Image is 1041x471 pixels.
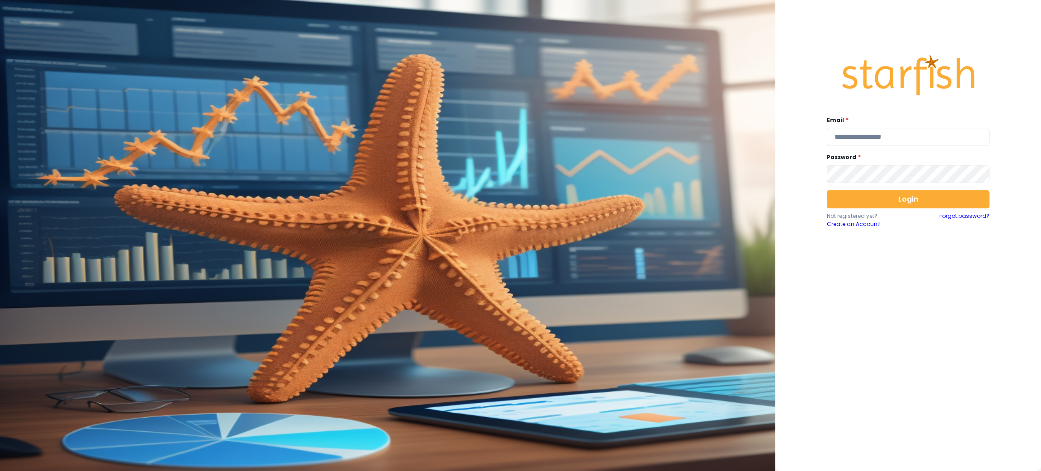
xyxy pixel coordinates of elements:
[840,47,976,104] img: Logo.42cb71d561138c82c4ab.png
[827,153,984,161] label: Password
[939,212,989,228] a: Forgot password?
[827,220,908,228] a: Create an Account!
[827,116,984,124] label: Email
[827,190,989,208] button: Login
[827,212,908,220] p: Not registered yet?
